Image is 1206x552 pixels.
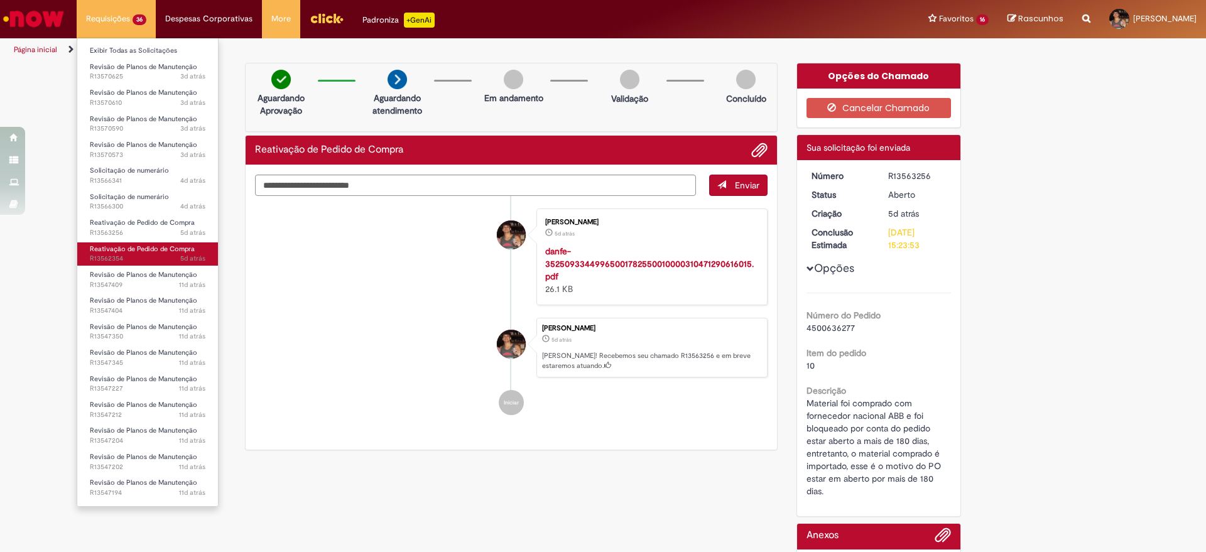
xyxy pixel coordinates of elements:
span: 11d atrás [179,488,205,497]
span: R13562354 [90,254,205,264]
span: R13547227 [90,384,205,394]
div: Aberto [888,188,947,201]
span: R13547345 [90,358,205,368]
span: 11d atrás [179,358,205,367]
span: R13547350 [90,332,205,342]
button: Cancelar Chamado [807,98,952,118]
span: Revisão de Planos de Manutenção [90,426,197,435]
span: 11d atrás [179,280,205,290]
time: 24/09/2025 14:23:51 [180,228,205,237]
span: Enviar [735,180,759,191]
a: Exibir Todas as Solicitações [77,44,218,58]
span: Solicitação de numerário [90,166,169,175]
a: Página inicial [14,45,57,55]
img: img-circle-grey.png [736,70,756,89]
span: Revisão de Planos de Manutenção [90,504,197,514]
img: img-circle-grey.png [620,70,639,89]
a: Aberto R13547212 : Revisão de Planos de Manutenção [77,398,218,421]
span: 5d atrás [180,228,205,237]
a: Aberto R13570625 : Revisão de Planos de Manutenção [77,60,218,84]
time: 18/09/2025 13:40:02 [179,488,205,497]
span: Despesas Corporativas [165,13,253,25]
li: Pedro De Sena Camargo [255,318,768,378]
img: check-circle-green.png [271,70,291,89]
span: Revisão de Planos de Manutenção [90,400,197,409]
p: [PERSON_NAME]! Recebemos seu chamado R13563256 e em breve estaremos atuando. [542,351,761,371]
span: R13570610 [90,98,205,108]
span: Revisão de Planos de Manutenção [90,62,197,72]
span: 11d atrás [179,384,205,393]
time: 24/09/2025 14:23:50 [888,208,919,219]
div: Pedro De Sena Camargo [497,330,526,359]
span: R13547404 [90,306,205,316]
div: [DATE] 15:23:53 [888,226,947,251]
span: R13566300 [90,202,205,212]
span: Revisão de Planos de Manutenção [90,296,197,305]
dt: Criação [802,207,879,220]
a: Aberto R13566300 : Solicitação de numerário [77,190,218,214]
span: R13547409 [90,280,205,290]
span: Reativação de Pedido de Compra [90,244,195,254]
time: 25/09/2025 11:57:18 [180,202,205,211]
span: 5d atrás [551,336,572,344]
a: Aberto R13570590 : Revisão de Planos de Manutenção [77,112,218,136]
time: 18/09/2025 13:43:50 [179,410,205,419]
a: Aberto R13563256 : Reativação de Pedido de Compra [77,216,218,239]
span: 5d atrás [180,254,205,263]
time: 24/09/2025 11:01:52 [180,254,205,263]
time: 25/09/2025 12:05:47 [180,176,205,185]
p: Aguardando Aprovação [251,92,312,117]
span: R13570625 [90,72,205,82]
img: img-circle-grey.png [504,70,523,89]
ul: Histórico de tíquete [255,196,768,428]
time: 18/09/2025 13:44:53 [179,384,205,393]
span: R13563256 [90,228,205,238]
textarea: Digite sua mensagem aqui... [255,175,696,196]
b: Número do Pedido [807,310,881,321]
a: Aberto R13566341 : Solicitação de numerário [77,164,218,187]
a: Aberto R13570573 : Revisão de Planos de Manutenção [77,138,218,161]
div: Padroniza [362,13,435,28]
b: Item do pedido [807,347,866,359]
div: [PERSON_NAME] [542,325,761,332]
h2: Anexos [807,530,839,541]
span: Requisições [86,13,130,25]
span: Sua solicitação foi enviada [807,142,910,153]
span: 4500636277 [807,322,855,333]
span: 10 [807,360,815,371]
span: More [271,13,291,25]
p: +GenAi [404,13,435,28]
span: 3d atrás [180,98,205,107]
span: 11d atrás [179,436,205,445]
h2: Reativação de Pedido de Compra Histórico de tíquete [255,144,403,156]
span: 4d atrás [180,202,205,211]
a: Aberto R13547202 : Revisão de Planos de Manutenção [77,450,218,474]
time: 26/09/2025 13:27:45 [180,124,205,133]
p: Em andamento [484,92,543,104]
span: 11d atrás [179,462,205,472]
span: R13547194 [90,488,205,498]
div: 26.1 KB [545,245,754,295]
div: R13563256 [888,170,947,182]
a: Aberto R13547204 : Revisão de Planos de Manutenção [77,424,218,447]
button: Adicionar anexos [751,142,768,158]
span: Revisão de Planos de Manutenção [90,374,197,384]
time: 24/09/2025 14:23:50 [551,336,572,344]
span: Revisão de Planos de Manutenção [90,270,197,279]
span: Revisão de Planos de Manutenção [90,114,197,124]
span: 11d atrás [179,306,205,315]
a: Aberto R13547194 : Revisão de Planos de Manutenção [77,476,218,499]
dt: Conclusão Estimada [802,226,879,251]
span: R13547212 [90,410,205,420]
span: 36 [133,14,146,25]
ul: Requisições [77,38,219,507]
time: 18/09/2025 13:42:11 [179,436,205,445]
span: 5d atrás [888,208,919,219]
div: 24/09/2025 14:23:50 [888,207,947,220]
a: Aberto R13547409 : Revisão de Planos de Manutenção [77,268,218,291]
span: 3d atrás [180,72,205,81]
a: Aberto R13547350 : Revisão de Planos de Manutenção [77,320,218,344]
strong: danfe-35250933449965001782550010000310471290616015.pdf [545,246,754,282]
time: 18/09/2025 14:12:02 [179,358,205,367]
time: 24/09/2025 14:23:48 [555,230,575,237]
